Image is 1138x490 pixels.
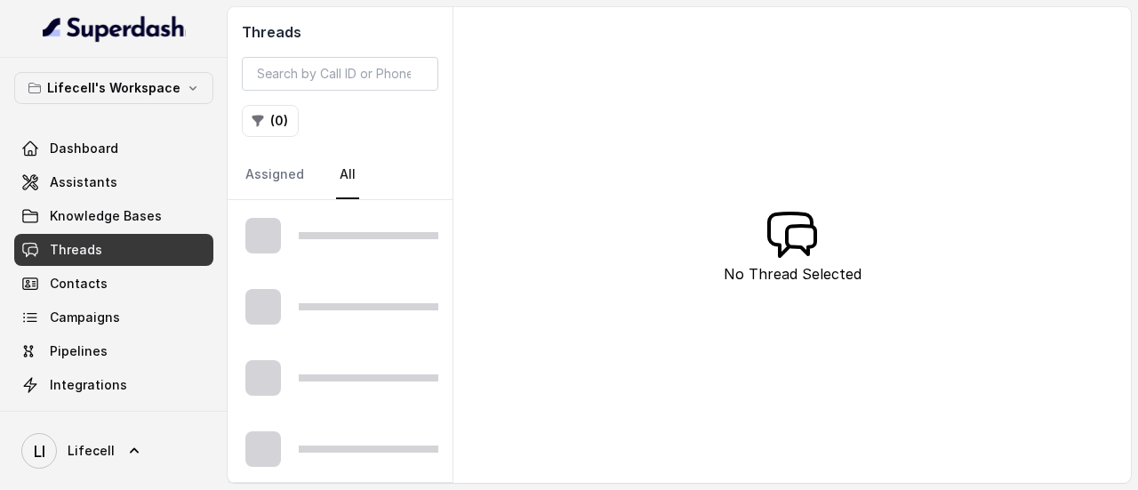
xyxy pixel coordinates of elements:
a: Campaigns [14,301,213,333]
a: All [336,151,359,199]
span: Integrations [50,376,127,394]
text: LI [34,442,45,461]
span: Assistants [50,173,117,191]
a: Assistants [14,166,213,198]
nav: Tabs [242,151,438,199]
span: API Settings [50,410,127,428]
a: Contacts [14,268,213,300]
span: Knowledge Bases [50,207,162,225]
span: Dashboard [50,140,118,157]
span: Threads [50,241,102,259]
span: Contacts [50,275,108,293]
span: Campaigns [50,309,120,326]
button: (0) [242,105,299,137]
p: Lifecell's Workspace [47,77,180,99]
a: Pipelines [14,335,213,367]
button: Lifecell's Workspace [14,72,213,104]
a: Integrations [14,369,213,401]
a: Lifecell [14,426,213,476]
a: Dashboard [14,133,213,165]
a: Threads [14,234,213,266]
p: No Thread Selected [724,263,862,285]
span: Lifecell [68,442,115,460]
a: Knowledge Bases [14,200,213,232]
span: Pipelines [50,342,108,360]
img: light.svg [43,14,186,43]
a: Assigned [242,151,308,199]
h2: Threads [242,21,438,43]
input: Search by Call ID or Phone Number [242,57,438,91]
a: API Settings [14,403,213,435]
